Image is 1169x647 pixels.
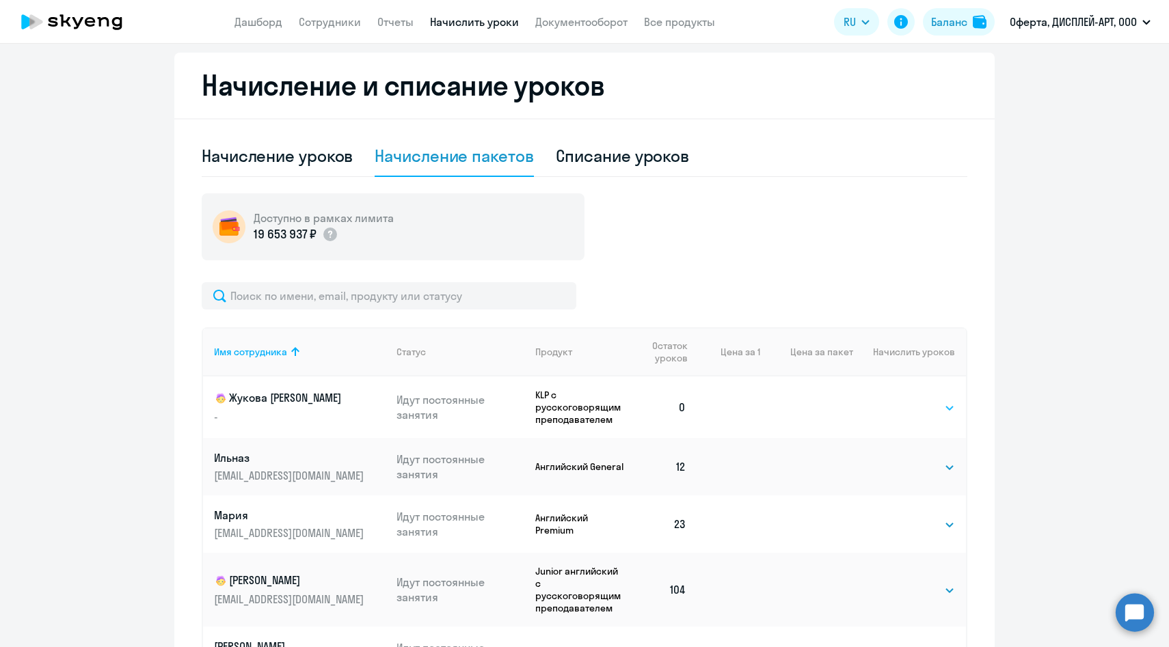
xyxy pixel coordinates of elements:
[535,15,628,29] a: Документооборот
[214,508,367,523] p: Мария
[213,210,245,243] img: wallet-circle.png
[214,573,367,589] p: [PERSON_NAME]
[397,509,525,539] p: Идут постоянные занятия
[397,392,525,422] p: Идут постоянные занятия
[973,15,986,29] img: balance
[853,327,966,376] th: Начислить уроков
[628,553,697,627] td: 104
[760,327,853,376] th: Цена за пакет
[234,15,282,29] a: Дашборд
[214,450,386,483] a: Ильназ[EMAIL_ADDRESS][DOMAIN_NAME]
[697,327,760,376] th: Цена за 1
[644,15,715,29] a: Все продукты
[535,512,628,536] p: Английский Premium
[844,14,856,30] span: RU
[923,8,995,36] button: Балансbalance
[397,346,426,358] div: Статус
[397,346,525,358] div: Статус
[535,346,572,358] div: Продукт
[214,346,386,358] div: Имя сотрудника
[556,145,690,167] div: Списание уроков
[834,8,879,36] button: RU
[254,225,317,243] p: 19 653 937 ₽
[214,574,228,588] img: child
[1010,14,1137,30] p: Оферта, ДИСПЛЕЙ-АРТ, ООО
[628,438,697,495] td: 12
[299,15,361,29] a: Сотрудники
[214,450,367,465] p: Ильназ
[214,390,367,407] p: Жукова [PERSON_NAME]
[214,409,367,424] p: -
[214,391,228,405] img: child
[254,210,394,225] h5: Доступно в рамках лимита
[214,390,386,424] a: childЖукова [PERSON_NAME]-
[375,145,533,167] div: Начисление пакетов
[377,15,414,29] a: Отчеты
[535,346,628,358] div: Продукт
[931,14,967,30] div: Баланс
[214,573,386,607] a: child[PERSON_NAME][EMAIL_ADDRESS][DOMAIN_NAME]
[430,15,519,29] a: Начислить уроки
[214,525,367,540] p: [EMAIL_ADDRESS][DOMAIN_NAME]
[535,460,628,473] p: Английский General
[535,389,628,426] p: KLP с русскоговорящим преподавателем
[397,452,525,482] p: Идут постоянные занятия
[214,508,386,540] a: Мария[EMAIL_ADDRESS][DOMAIN_NAME]
[214,592,367,607] p: [EMAIL_ADDRESS][DOMAIN_NAME]
[202,145,353,167] div: Начисление уроков
[214,346,287,358] div: Имя сотрудника
[628,376,697,438] td: 0
[202,282,576,309] input: Поиск по имени, email, продукту или статусу
[397,575,525,605] p: Идут постоянные занятия
[639,340,687,364] span: Остаток уроков
[1003,5,1157,38] button: Оферта, ДИСПЛЕЙ-АРТ, ООО
[214,468,367,483] p: [EMAIL_ADDRESS][DOMAIN_NAME]
[202,69,967,102] h2: Начисление и списание уроков
[535,565,628,614] p: Junior английский с русскоговорящим преподавателем
[628,495,697,553] td: 23
[639,340,697,364] div: Остаток уроков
